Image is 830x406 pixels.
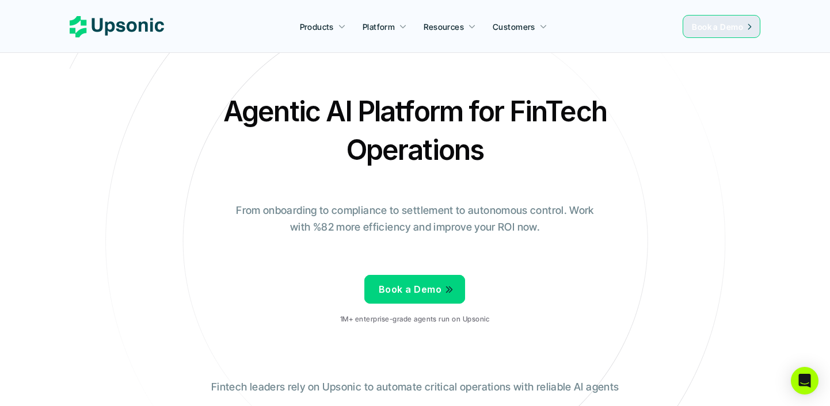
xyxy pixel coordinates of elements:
[791,367,818,394] div: Open Intercom Messenger
[692,22,743,32] span: Book a Demo
[300,21,334,33] p: Products
[683,15,760,38] a: Book a Demo
[228,202,602,236] p: From onboarding to compliance to settlement to autonomous control. Work with %82 more efficiency ...
[379,284,441,295] span: Book a Demo
[364,275,465,304] a: Book a Demo
[424,21,464,33] p: Resources
[493,21,535,33] p: Customers
[293,16,353,37] a: Products
[363,21,395,33] p: Platform
[214,92,616,169] h2: Agentic AI Platform for FinTech Operations
[211,379,619,396] p: Fintech leaders rely on Upsonic to automate critical operations with reliable AI agents
[340,315,489,323] p: 1M+ enterprise-grade agents run on Upsonic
